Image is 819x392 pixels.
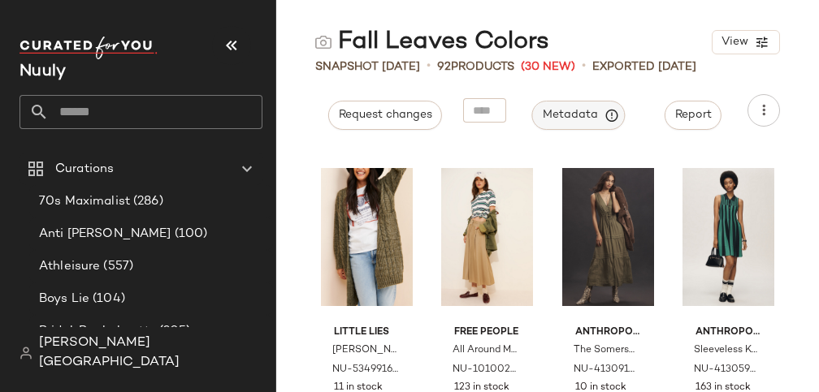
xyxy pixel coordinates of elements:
[338,109,432,122] span: Request changes
[575,325,641,340] span: Anthropologie
[695,325,761,340] span: Anthropologie
[427,57,431,76] span: •
[721,36,748,49] span: View
[441,155,533,319] img: 101002327_230_b
[89,290,125,308] span: (104)
[665,101,721,130] button: Report
[453,343,518,358] span: All Around Midi Skirt
[592,58,696,75] p: Exported [DATE]
[315,26,549,58] div: Fall Leaves Colors
[521,58,575,75] span: (30 New)
[682,155,774,319] img: 4130593580002_049_b
[39,290,89,308] span: Boys Lie
[712,30,780,54] button: View
[19,347,32,360] img: svg%3e
[454,325,520,340] span: Free People
[332,343,398,358] span: [PERSON_NAME]
[334,325,400,340] span: Little Lies
[532,101,626,130] button: Metadata
[100,257,133,276] span: (557)
[321,155,413,319] img: 53499166_031_b4
[39,225,171,243] span: Anti [PERSON_NAME]
[453,363,518,377] span: NU-101002327-000-230
[328,101,442,130] button: Request changes
[19,63,66,80] span: Current Company Name
[39,192,130,211] span: 70s Maximalist
[55,160,114,179] span: Curations
[674,109,712,122] span: Report
[315,34,331,50] img: svg%3e
[39,257,100,276] span: Athleisure
[562,155,654,319] img: 4130916210292_030_b
[130,192,163,211] span: (286)
[39,322,156,341] span: Bridal: Bachelorette
[694,363,760,377] span: NU-4130593580002-000-049
[437,58,514,75] div: Products
[437,61,451,73] span: 92
[542,108,616,123] span: Metadata
[574,363,639,377] span: NU-4130916210292-000-030
[156,322,191,341] span: (205)
[171,225,208,243] span: (100)
[332,363,398,377] span: NU-53499166-000-031
[574,343,639,358] span: The Somerset Maxi Dress: Linen Ties Edition
[39,334,262,373] span: [PERSON_NAME][GEOGRAPHIC_DATA]
[694,343,760,358] span: Sleeveless Knit Mini Swing Dress
[315,58,420,75] span: Snapshot [DATE]
[19,37,158,59] img: cfy_white_logo.C9jOOHJF.svg
[582,57,586,76] span: •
